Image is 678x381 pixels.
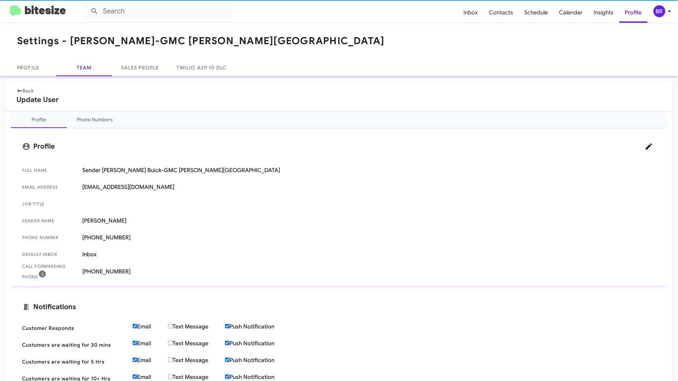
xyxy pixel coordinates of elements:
[82,234,656,241] span: [PHONE_NUMBER]
[168,323,225,330] label: Text Message
[225,357,291,364] label: Push Notification
[133,357,168,364] label: Email
[653,5,665,17] div: BR
[22,325,127,332] span: Customer Responds
[133,323,168,330] label: Email
[168,59,235,76] a: Twilio A2P 10 DLC
[82,184,656,191] span: [EMAIL_ADDRESS][DOMAIN_NAME]
[225,374,291,381] label: Push Notification
[648,5,670,17] button: BR
[588,2,620,23] a: Insights
[16,94,662,106] h2: Update User
[22,167,77,174] span: Full Name
[620,2,648,23] a: Profile
[168,358,173,362] input: Text Message
[82,251,656,258] span: Inbox
[168,374,173,379] input: Text Message
[168,340,225,347] label: Text Message
[22,140,656,154] mat-card-title: Profile
[82,167,656,174] span: Sender [PERSON_NAME] Buick-GMC [PERSON_NAME][GEOGRAPHIC_DATA]
[22,234,77,241] span: Phone number
[133,324,137,328] input: Email
[22,217,77,224] span: Sender Name
[22,303,656,311] mat-card-title: Notifications
[22,358,127,365] span: Customers are waiting for 5 Hrs
[168,357,225,364] label: Text Message
[225,358,230,362] input: Push Notification
[554,2,588,23] a: Calendar
[22,263,77,280] span: Call Forwarding Phone
[56,59,112,76] a: Team
[484,2,519,23] a: Contacts
[82,217,656,224] span: [PERSON_NAME]
[32,116,46,123] div: Profile
[133,374,168,381] label: Email
[133,341,137,345] input: Email
[225,323,291,330] label: Push Notification
[133,340,168,347] label: Email
[82,268,656,275] span: [PHONE_NUMBER]
[458,2,484,23] a: Inbox
[133,358,137,362] input: Email
[85,3,232,20] input: Search
[225,324,230,328] input: Push Notification
[22,341,127,348] span: Customers are waiting for 30 mins
[16,88,34,94] a: Back
[22,251,77,258] span: Default Inbox
[225,374,230,379] input: Push Notification
[168,341,173,345] input: Text Message
[168,324,173,328] input: Text Message
[225,340,291,347] label: Push Notification
[112,59,168,76] a: Sales People
[22,200,77,207] span: Job Title
[168,374,225,381] label: Text Message
[133,374,137,379] input: Email
[519,2,554,23] a: Schedule
[77,116,113,123] div: Phone Numbers
[17,35,385,47] h1: Settings - [PERSON_NAME]-GMC [PERSON_NAME][GEOGRAPHIC_DATA]
[22,184,77,191] span: Email Address
[225,341,230,345] input: Push Notification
